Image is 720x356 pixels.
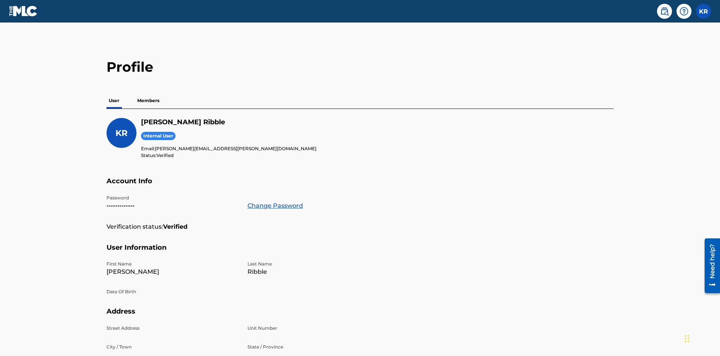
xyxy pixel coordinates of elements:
p: Password [106,195,238,201]
h5: Krystal Ribble [141,118,316,127]
p: Email: [141,145,316,152]
p: [PERSON_NAME] [106,267,238,276]
h5: Account Info [106,177,613,195]
p: Ribble [247,267,379,276]
h5: User Information [106,243,613,261]
span: Internal User [141,132,175,140]
iframe: Resource Center [699,235,720,297]
a: Public Search [657,4,672,19]
img: search [660,7,669,16]
p: Street Address [106,325,238,332]
p: Date Of Birth [106,288,238,295]
div: Drag [685,327,689,350]
p: State / Province [247,344,379,350]
p: Last Name [247,261,379,267]
p: First Name [106,261,238,267]
h2: Profile [106,59,613,75]
p: Members [135,93,162,109]
span: [PERSON_NAME][EMAIL_ADDRESS][PERSON_NAME][DOMAIN_NAME] [155,146,316,151]
p: Unit Number [247,325,379,332]
div: User Menu [696,4,711,19]
strong: Verified [163,222,187,231]
div: Help [676,4,691,19]
a: Change Password [247,201,303,210]
p: City / Town [106,344,238,350]
iframe: Chat Widget [682,320,720,356]
span: KR [115,128,127,138]
p: Verification status: [106,222,163,231]
p: ••••••••••••••• [106,201,238,210]
h5: Address [106,307,613,325]
p: Status: [141,152,316,159]
img: help [679,7,688,16]
p: User [106,93,121,109]
span: Verified [156,152,174,158]
img: MLC Logo [9,6,38,17]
